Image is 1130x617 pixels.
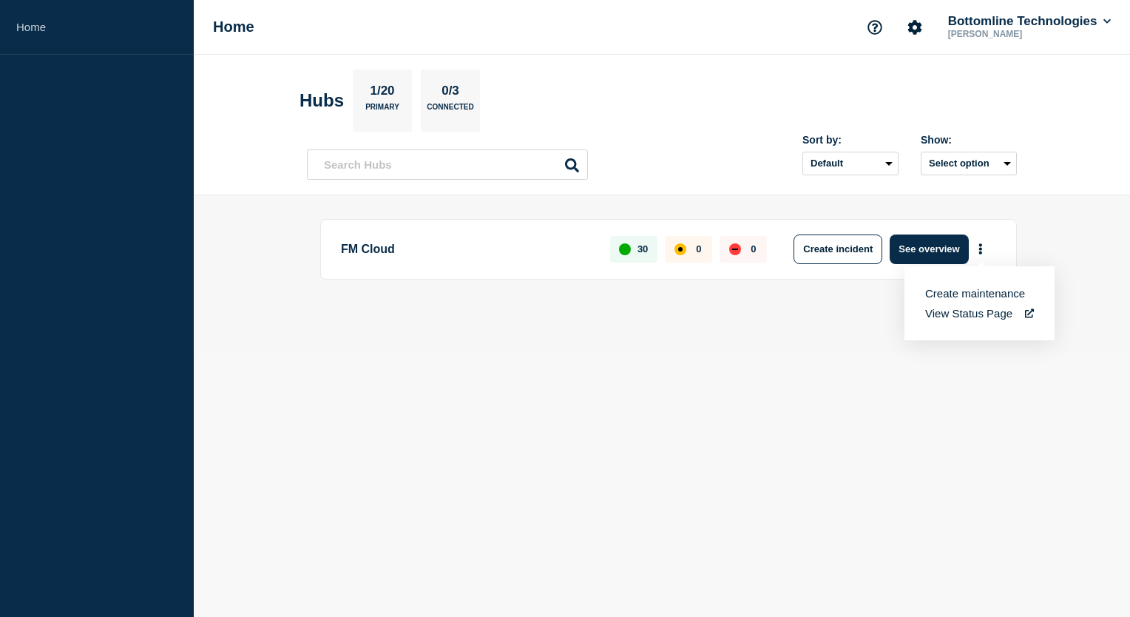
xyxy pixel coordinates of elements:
[365,103,399,118] p: Primary
[637,243,648,254] p: 30
[890,235,968,264] button: See overview
[427,103,473,118] p: Connected
[925,307,1034,320] a: View Status Page
[436,84,465,103] p: 0/3
[859,12,890,43] button: Support
[341,235,593,264] p: FM Cloud
[899,12,930,43] button: Account settings
[751,243,756,254] p: 0
[971,235,990,263] button: More actions
[365,84,400,103] p: 1/20
[300,90,344,111] h2: Hubs
[802,152,899,175] select: Sort by
[945,29,1099,39] p: [PERSON_NAME]
[921,134,1017,146] div: Show:
[921,152,1017,175] button: Select option
[802,134,899,146] div: Sort by:
[674,243,686,255] div: affected
[925,287,1025,300] button: Create maintenance
[729,243,741,255] div: down
[307,149,588,180] input: Search Hubs
[945,14,1114,29] button: Bottomline Technologies
[619,243,631,255] div: up
[213,18,254,36] h1: Home
[696,243,701,254] p: 0
[794,235,882,264] button: Create incident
